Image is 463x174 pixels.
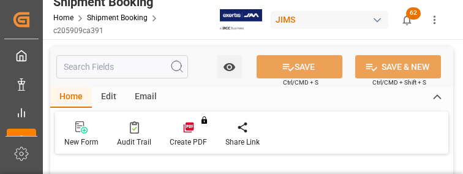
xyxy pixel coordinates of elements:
button: SAVE & NEW [355,55,441,78]
div: Share Link [225,137,260,148]
img: Exertis%20JAM%20-%20Email%20Logo.jpg_1722504956.jpg [220,9,262,31]
div: Email [126,87,166,108]
span: 62 [406,7,421,20]
button: SAVE [257,55,342,78]
button: show more [421,6,448,34]
button: show 62 new notifications [393,6,421,34]
div: JIMS [271,11,388,29]
div: Edit [92,87,126,108]
span: Ctrl/CMD + Shift + S [372,78,426,87]
a: Home [53,13,73,22]
div: New Form [64,137,99,148]
button: JIMS [271,8,393,31]
div: Audit Trail [117,137,151,148]
a: Shipment Booking [87,13,148,22]
button: open menu [217,55,242,78]
input: Search Fields [56,55,188,78]
span: Ctrl/CMD + S [283,78,318,87]
div: Home [50,87,92,108]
